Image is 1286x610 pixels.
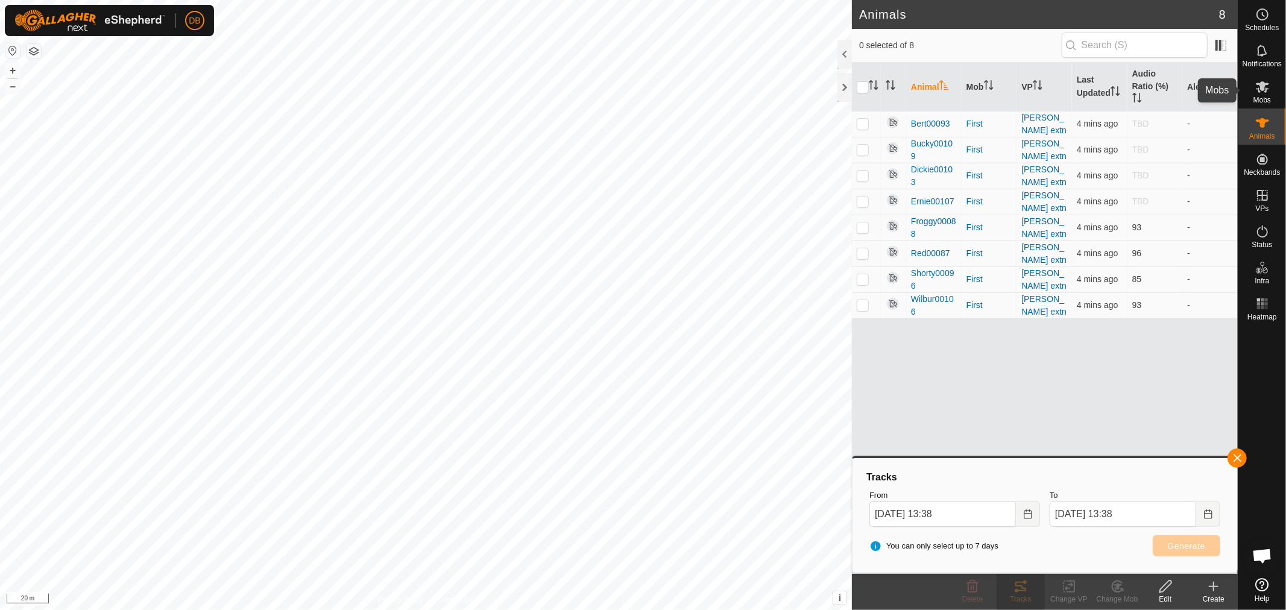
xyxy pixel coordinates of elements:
img: returning off [886,141,900,156]
span: Red00087 [911,247,950,260]
button: Generate [1153,535,1220,556]
th: Audio Ratio (%) [1127,63,1183,112]
img: returning off [886,271,900,285]
a: [PERSON_NAME] extn [1021,113,1067,135]
div: First [966,247,1012,260]
button: Reset Map [5,43,20,58]
span: Infra [1255,277,1269,285]
span: 13 Oct 2025, 1:34 pm [1077,197,1118,206]
label: To [1050,489,1220,502]
td: - [1182,292,1238,318]
span: Notifications [1243,60,1282,68]
th: Animal [906,63,962,112]
td: - [1182,215,1238,241]
span: 85 [1132,274,1142,284]
img: returning off [886,297,900,311]
button: Map Layers [27,44,41,58]
p-sorticon: Activate to sort [939,82,949,92]
div: Change VP [1045,594,1093,605]
a: Help [1238,573,1286,607]
div: First [966,143,1012,156]
button: – [5,79,20,93]
div: Edit [1141,594,1190,605]
img: returning off [886,219,900,233]
a: [PERSON_NAME] extn [1021,139,1067,161]
div: Open chat [1244,538,1281,574]
span: Bert00093 [911,118,950,130]
span: i [839,593,841,603]
th: Mob [962,63,1017,112]
input: Search (S) [1062,33,1208,58]
button: Choose Date [1016,502,1040,527]
p-sorticon: Activate to sort [1211,82,1221,92]
img: returning off [886,115,900,130]
span: Status [1252,241,1272,248]
td: - [1182,163,1238,189]
label: From [869,489,1040,502]
td: - [1182,266,1238,292]
td: - [1182,111,1238,137]
a: [PERSON_NAME] extn [1021,268,1067,291]
img: returning off [886,193,900,207]
p-sorticon: Activate to sort [984,82,994,92]
div: Tracks [997,594,1045,605]
span: 13 Oct 2025, 1:34 pm [1077,119,1118,128]
span: 13 Oct 2025, 1:34 pm [1077,300,1118,310]
span: Generate [1168,541,1205,551]
div: Tracks [865,470,1225,485]
span: 96 [1132,248,1142,258]
span: VPs [1255,205,1269,212]
div: Create [1190,594,1238,605]
span: 93 [1132,222,1142,232]
img: returning off [886,167,900,181]
span: Neckbands [1244,169,1280,176]
span: Froggy00088 [911,215,957,241]
span: 13 Oct 2025, 1:34 pm [1077,222,1118,232]
span: Schedules [1245,24,1279,31]
span: TBD [1132,171,1149,180]
span: 93 [1132,300,1142,310]
a: Contact Us [438,594,473,605]
div: Change Mob [1093,594,1141,605]
span: Heatmap [1247,313,1277,321]
a: [PERSON_NAME] extn [1021,190,1067,213]
div: First [966,221,1012,234]
span: TBD [1132,119,1149,128]
a: Privacy Policy [379,594,424,605]
span: Delete [962,595,983,603]
span: Mobs [1253,96,1271,104]
p-sorticon: Activate to sort [1111,88,1120,98]
span: 13 Oct 2025, 1:34 pm [1077,274,1118,284]
span: Wilbur00106 [911,293,957,318]
span: 13 Oct 2025, 1:34 pm [1077,248,1118,258]
span: 0 selected of 8 [859,39,1062,52]
th: Alerts [1182,63,1238,112]
button: + [5,63,20,78]
span: DB [189,14,200,27]
a: [PERSON_NAME] extn [1021,242,1067,265]
th: Last Updated [1072,63,1127,112]
a: [PERSON_NAME] extn [1021,216,1067,239]
button: i [833,591,846,605]
div: First [966,273,1012,286]
div: First [966,299,1012,312]
span: 13 Oct 2025, 1:34 pm [1077,145,1118,154]
a: [PERSON_NAME] extn [1021,294,1067,316]
td: - [1182,241,1238,266]
span: 13 Oct 2025, 1:34 pm [1077,171,1118,180]
span: Help [1255,595,1270,602]
span: Dickie00103 [911,163,957,189]
span: You can only select up to 7 days [869,540,998,552]
a: [PERSON_NAME] extn [1021,165,1067,187]
span: Ernie00107 [911,195,954,208]
img: Gallagher Logo [14,10,165,31]
span: TBD [1132,145,1149,154]
img: returning off [886,245,900,259]
div: First [966,118,1012,130]
h2: Animals [859,7,1219,22]
span: TBD [1132,197,1149,206]
p-sorticon: Activate to sort [869,82,878,92]
td: - [1182,137,1238,163]
p-sorticon: Activate to sort [1132,95,1142,104]
div: First [966,169,1012,182]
